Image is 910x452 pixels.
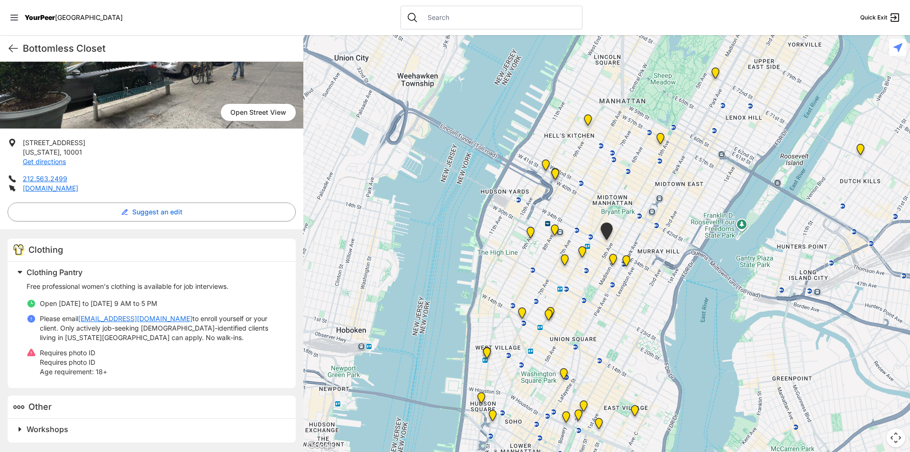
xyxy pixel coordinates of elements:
[40,368,94,376] span: Age requirement:
[559,254,571,269] div: New Location, Headquarters
[306,440,337,452] a: Open this area in Google Maps (opens a new window)
[549,224,561,240] div: Antonio Olivieri Drop-in Center
[40,299,157,307] span: Open [DATE] to [DATE] 9 AM to 5 PM
[576,246,588,261] div: Headquarters
[629,405,641,420] div: Manhattan
[481,347,493,362] div: Art and Acceptance LGBTQIA2S+ Program
[516,307,528,323] div: Church of the Village
[860,14,887,21] span: Quick Exit
[886,428,905,447] button: Map camera controls
[28,402,52,412] span: Other
[132,207,182,217] span: Suggest an edit
[8,203,296,221] button: Suggest an edit
[23,157,66,166] a: Get directions
[27,282,284,291] p: Free professional women's clothing is available for job interviews.
[40,314,284,342] p: Please email to enroll yourself or your client. Only actively job-seeking [DEMOGRAPHIC_DATA]-iden...
[25,15,123,20] a: YourPeer[GEOGRAPHIC_DATA]
[27,424,68,434] span: Workshops
[422,13,576,22] input: Search
[23,148,60,156] span: [US_STATE]
[221,104,296,121] a: Open Street View
[25,13,55,21] span: YourPeer
[560,411,572,426] div: Bowery Campus
[60,148,62,156] span: ,
[593,418,605,433] div: University Community Social Services (UCSS)
[573,409,584,424] div: St. Joseph House
[23,175,67,183] a: 212.563.2499
[40,367,107,377] p: 18+
[543,309,555,324] div: Back of the Church
[620,255,632,270] div: Mainchance Adult Drop-in Center
[525,227,537,242] div: Chelsea
[545,307,556,322] div: Church of St. Francis Xavier - Front Entrance
[40,348,107,358] p: Requires photo ID
[23,42,296,55] h1: Bottomless Closet
[64,148,82,156] span: 10001
[481,347,493,362] div: Greenwich Village
[860,12,901,23] a: Quick Exit
[578,400,590,415] div: Maryhouse
[540,159,552,175] div: New York
[487,410,499,425] div: Main Location, SoHo, DYCD Youth Drop-in Center
[23,138,85,147] span: [STREET_ADDRESS]
[306,440,337,452] img: Google
[23,184,78,192] a: [DOMAIN_NAME]
[582,114,594,129] div: 9th Avenue Drop-in Center
[710,67,721,83] div: Manhattan
[549,168,561,184] div: Metro Baptist Church
[855,144,866,159] div: Fancy Thrift Shop
[27,268,82,277] span: Clothing Pantry
[40,358,107,367] p: Requires photo ID
[78,314,192,323] a: [EMAIL_ADDRESS][DOMAIN_NAME]
[28,245,63,255] span: Clothing
[55,13,123,21] span: [GEOGRAPHIC_DATA]
[607,254,619,269] div: Greater New York City
[558,368,570,383] div: Harvey Milk High School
